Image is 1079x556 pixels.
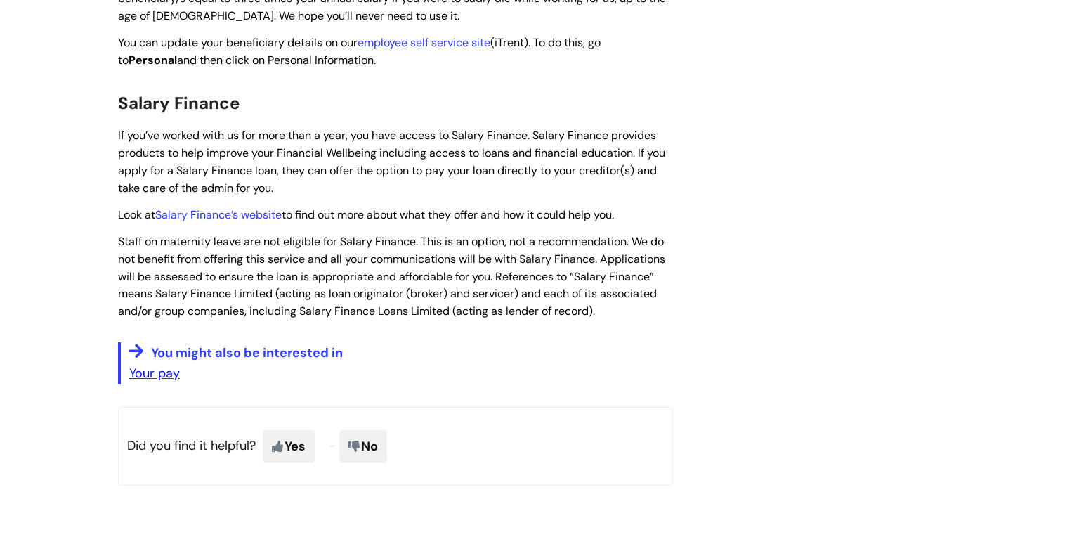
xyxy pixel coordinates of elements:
[118,92,240,114] span: Salary Finance
[118,207,614,222] span: Look at to find out more about what they offer and how it could help you.
[263,430,315,463] span: Yes
[177,53,376,67] span: and then click on Personal Information.
[118,234,665,318] span: Staff on maternity leave are not eligible for Salary Finance. This is an option, not a recommenda...
[358,35,490,50] a: employee self service site
[118,35,601,67] span: You can update your beneficiary details on our (iTrent). To do this, go to
[155,207,282,222] a: Salary Finance’s website
[129,53,177,67] span: Personal
[151,344,343,361] span: You might also be interested in
[118,128,665,195] span: If you’ve worked with us for more than a year, you have access to Salary Finance. Salary Finance ...
[339,430,387,463] span: No
[118,407,673,486] p: Did you find it helpful?
[129,365,180,382] a: Your pay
